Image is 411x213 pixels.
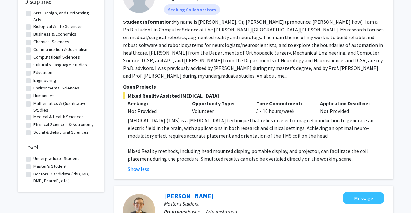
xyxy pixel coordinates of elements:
p: Time Commitment: [256,99,311,107]
div: Not Provided [128,107,182,115]
label: Doctoral Candidate (PhD, MD, DMD, PharmD, etc.) [33,171,96,184]
label: Communication & Journalism [33,46,89,53]
label: Environmental Sciences [33,85,79,91]
button: Message Andrew Michaelson [343,192,384,204]
span: [MEDICAL_DATA] (TMS) is a [MEDICAL_DATA] technique that relies on electromagnetic induction to ge... [128,117,373,139]
label: Social & Behavioral Sciences [33,129,89,136]
label: Education [33,69,52,76]
label: Engineering [33,77,56,84]
p: Mixed Reality methods, including head mounted display, portable display, and projector, can facil... [128,147,384,163]
mat-chip: Seeking Collaborators [164,4,220,15]
fg-read-more: My name is [PERSON_NAME]. Or, [PERSON_NAME] (pronounce: [PERSON_NAME] how). I am a Ph.D. student ... [123,19,384,79]
h2: Level: [24,143,98,151]
label: Mathematics & Quantitative Studies [33,100,96,114]
label: Cultural & Language Studies [33,62,87,68]
div: 5 - 10 hours/week [251,99,316,115]
button: Show less [128,165,149,173]
label: Master's Student [33,163,66,170]
p: Seeking: [128,99,182,107]
label: Humanities [33,92,55,99]
label: Physical Sciences & Astronomy [33,121,94,128]
label: Medical & Health Sciences [33,114,84,120]
label: Arts, Design, and Performing Arts [33,10,96,23]
p: Application Deadline: [320,99,375,107]
div: Not Provided [315,99,380,115]
b: Student Information: [123,19,173,25]
iframe: Chat [5,184,27,208]
label: Biological & Life Sciences [33,23,83,30]
label: Computational Sciences [33,54,80,61]
span: Open Projects [123,83,156,90]
p: Opportunity Type: [192,99,247,107]
label: Business & Economics [33,31,76,38]
div: Volunteer [187,99,251,115]
span: Master's Student [164,200,199,207]
label: Undergraduate Student [33,155,79,162]
label: Chemical Sciences [33,38,69,45]
a: [PERSON_NAME] [164,192,214,200]
span: Mixed Reality Assisted [MEDICAL_DATA] [123,92,384,99]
